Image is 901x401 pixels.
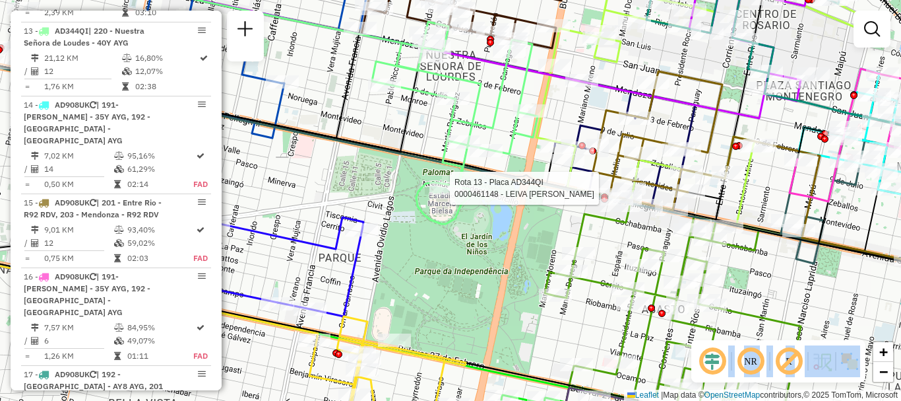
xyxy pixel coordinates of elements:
span: AD908UK [55,198,90,207]
span: | 191- [PERSON_NAME] - 35Y AYG, 192 - [GEOGRAPHIC_DATA] - [GEOGRAPHIC_DATA] AYG [24,272,150,317]
i: Tempo total em rota [114,180,121,188]
td: 2,39 KM [44,6,121,19]
div: Atividade não roteirizada - BRAVO GISELA ANAHI [565,74,598,87]
td: 84,95% [127,321,193,334]
td: 49,07% [127,334,193,347]
a: Zoom in [873,342,893,362]
i: % de utilização do peso [122,54,132,62]
span: + [879,344,888,360]
i: Total de Atividades [31,67,39,75]
i: % de utilização da cubagem [122,67,132,75]
i: Veículo já utilizado nesta sessão [90,199,96,207]
td: 01:11 [127,349,193,363]
i: Tempo total em rota [114,254,121,262]
td: 12 [44,65,121,78]
a: Nova sessão e pesquisa [232,16,259,46]
td: 7,57 KM [44,321,113,334]
span: Exibir rótulo [773,346,805,377]
span: AD908UK [55,100,90,110]
span: 15 - [24,198,162,219]
i: Distância Total [31,226,39,234]
td: / [24,237,30,250]
td: 93,40% [127,223,193,237]
td: 14 [44,163,113,176]
span: 16 - [24,272,150,317]
div: Atividade não roteirizada - CARDILLO MABEL ALEJANDRA [3,43,36,56]
div: Atividade não roteirizada - DE TORRES GUSTA [858,89,891,102]
i: % de utilização da cubagem [114,337,124,345]
td: = [24,80,30,93]
td: 21,12 KM [44,52,121,65]
td: 61,29% [127,163,193,176]
div: Map data © contributors,© 2025 TomTom, Microsoft [624,390,901,401]
td: 95,16% [127,149,193,163]
i: Tempo total em rota [114,352,121,360]
i: Tempo total em rota [122,9,129,17]
td: = [24,349,30,363]
div: Atividade não roteirizada - ELALPRE S. R. L. [797,67,830,81]
a: OpenStreetMap [704,390,761,400]
span: AD908UK [55,369,90,379]
span: | 220 - Nuestra Señora de Loudes - 40Y AYG [24,26,144,48]
em: Opções [198,198,206,206]
i: Rota otimizada [197,152,204,160]
span: AD908UK [55,272,90,281]
i: % de utilização do peso [114,226,124,234]
em: Opções [198,370,206,378]
td: 12,07% [135,65,199,78]
i: Veículo já utilizado nesta sessão [90,371,96,379]
td: 12 [44,237,113,250]
span: | [661,390,663,400]
em: Opções [198,272,206,280]
i: Total de Atividades [31,239,39,247]
span: | 191- [PERSON_NAME] - 35Y AYG, 192 - [GEOGRAPHIC_DATA] - [GEOGRAPHIC_DATA] AYG [24,100,150,145]
td: 6 [44,334,113,347]
img: Exibir/Ocultar setores [839,351,860,372]
td: 0,50 KM [44,178,113,191]
span: Ocultar deslocamento [697,346,728,377]
span: | 201 - Entre Rio - R92 RDV, 203 - Mendonza - R92 RDV [24,198,162,219]
td: FAD [193,252,208,265]
td: 02:03 [127,252,193,265]
i: % de utilização do peso [114,324,124,332]
td: FAD [193,178,208,191]
td: 9,01 KM [44,223,113,237]
i: % de utilização da cubagem [114,239,124,247]
i: Rota otimizada [197,324,204,332]
a: Exibir filtros [859,16,885,42]
em: Opções [198,100,206,108]
i: Rota otimizada [197,226,204,234]
td: = [24,6,30,19]
i: Veículo já utilizado nesta sessão [90,273,96,281]
i: Distância Total [31,152,39,160]
span: 14 - [24,100,150,145]
i: Distância Total [31,324,39,332]
i: Rota otimizada [200,54,208,62]
td: 02:38 [135,80,199,93]
span: 13 - [24,26,144,48]
i: % de utilização do peso [114,152,124,160]
div: Atividade não roteirizada - Guzman Ramona Mabel [7,2,40,15]
td: 1,26 KM [44,349,113,363]
td: 59,02% [127,237,193,250]
em: Opções [198,26,206,34]
i: % de utilização da cubagem [114,165,124,173]
i: Total de Atividades [31,337,39,345]
img: Fluxo de ruas [811,351,832,372]
span: − [879,363,888,380]
td: / [24,163,30,176]
td: / [24,65,30,78]
td: 03:10 [135,6,199,19]
td: FAD [193,349,208,363]
td: 1,76 KM [44,80,121,93]
a: Leaflet [627,390,659,400]
td: / [24,334,30,347]
i: Distância Total [31,54,39,62]
td: = [24,178,30,191]
span: AD344QI [55,26,88,36]
td: 02:14 [127,178,193,191]
i: Veículo já utilizado nesta sessão [90,101,96,109]
td: 16,80% [135,52,199,65]
span: Ocultar NR [735,346,766,377]
td: 0,75 KM [44,252,113,265]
